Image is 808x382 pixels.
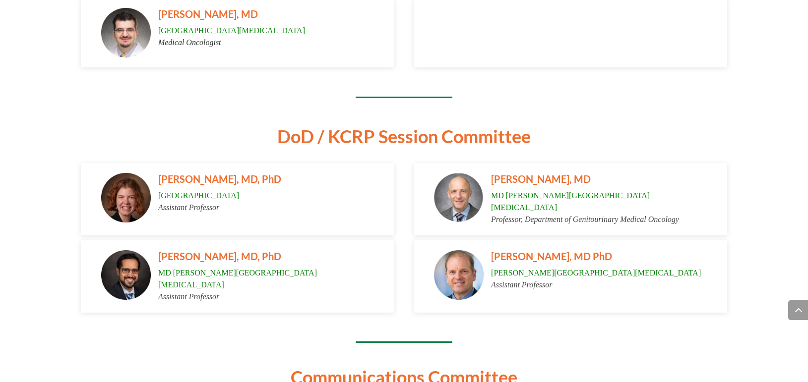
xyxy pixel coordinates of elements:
[491,215,679,223] em: Professor, Department of Genitourinary Medical Oncology
[158,173,281,185] span: [PERSON_NAME], MD, PhD
[491,280,552,289] em: Assistant Professor
[491,269,701,277] span: [PERSON_NAME][GEOGRAPHIC_DATA][MEDICAL_DATA]
[434,250,484,300] img: Scott Tykodi
[158,8,258,20] span: [PERSON_NAME], MD
[491,250,612,262] span: [PERSON_NAME], MD PhD
[101,8,151,57] img: Dr. Brian Shuch, UCLA
[158,191,239,200] span: [GEOGRAPHIC_DATA]
[158,292,219,301] em: Assistant Professor
[158,250,281,262] span: [PERSON_NAME], MD, PhD
[158,203,219,212] em: Assistant Professor
[158,38,221,47] em: Medical Oncologist
[491,173,591,185] span: [PERSON_NAME], MD
[158,269,317,289] span: MD [PERSON_NAME][GEOGRAPHIC_DATA][MEDICAL_DATA]
[491,191,650,212] span: MD [PERSON_NAME][GEOGRAPHIC_DATA][MEDICAL_DATA]
[158,26,305,47] span: [GEOGRAPHIC_DATA][MEDICAL_DATA]
[136,123,672,150] div: DoD / KCRP Session Committee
